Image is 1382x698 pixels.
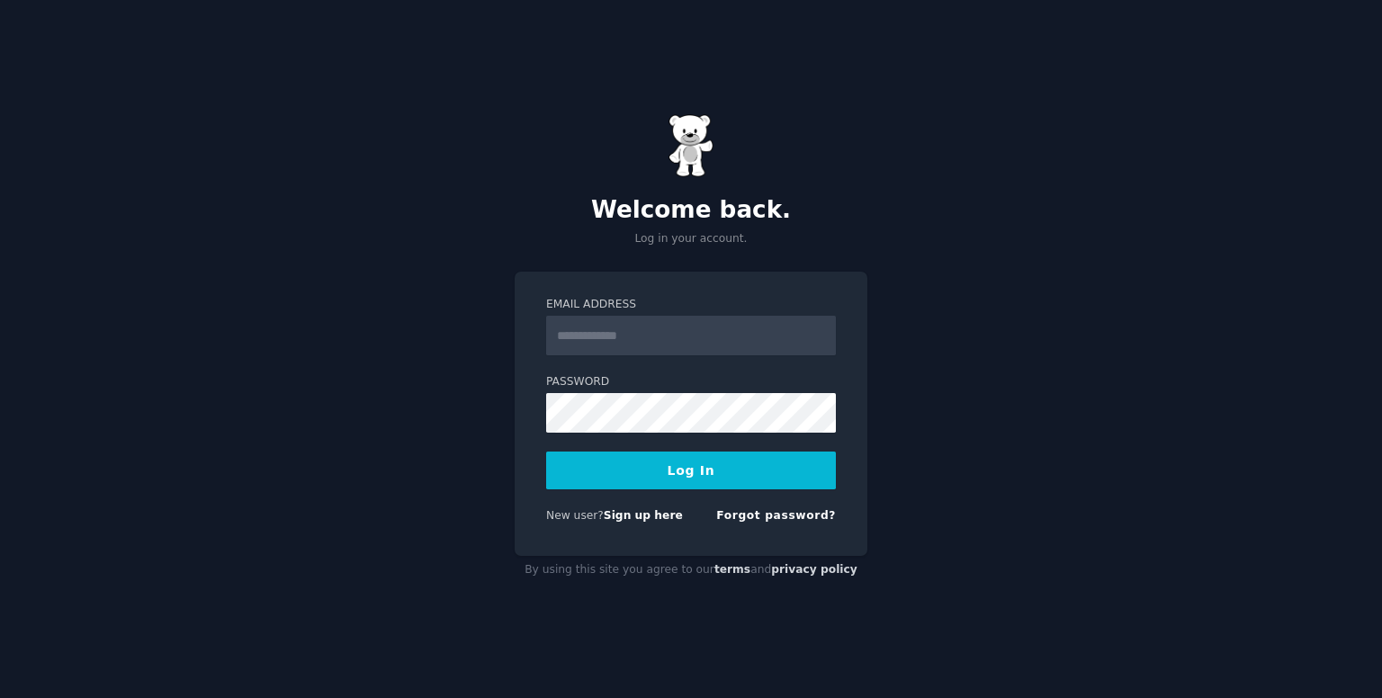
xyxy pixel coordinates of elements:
[546,509,604,522] span: New user?
[515,231,867,247] p: Log in your account.
[546,452,836,489] button: Log In
[546,374,836,390] label: Password
[771,563,857,576] a: privacy policy
[515,196,867,225] h2: Welcome back.
[716,509,836,522] a: Forgot password?
[604,509,683,522] a: Sign up here
[515,556,867,585] div: By using this site you agree to our and
[546,297,836,313] label: Email Address
[714,563,750,576] a: terms
[669,114,713,177] img: Gummy Bear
